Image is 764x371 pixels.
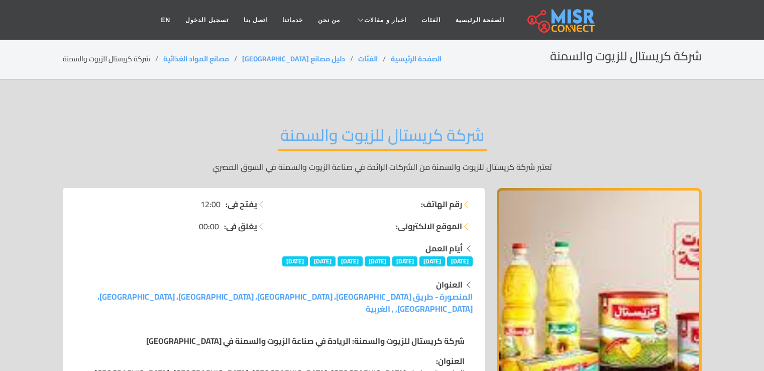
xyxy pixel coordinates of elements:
span: [DATE] [338,256,363,266]
strong: يغلق في: [224,220,257,232]
a: تسجيل الدخول [178,11,236,30]
a: خدماتنا [275,11,310,30]
span: [DATE] [310,256,336,266]
a: من نحن [310,11,348,30]
a: اتصل بنا [236,11,275,30]
a: EN [154,11,178,30]
h2: شركة كريستال للزيوت والسمنة [550,49,702,64]
strong: الموقع الالكتروني: [396,220,462,232]
a: الصفحة الرئيسية [448,11,512,30]
strong: رقم الهاتف: [421,198,462,210]
a: المنصورة - طريق [GEOGRAPHIC_DATA]، [GEOGRAPHIC_DATA]، [GEOGRAPHIC_DATA]، [GEOGRAPHIC_DATA]، [GEOG... [97,289,473,316]
img: main.misr_connect [527,8,595,33]
a: الفئات [414,11,448,30]
a: دليل مصانع [GEOGRAPHIC_DATA] [242,52,345,65]
strong: العنوان: [436,353,465,368]
a: الفئات [358,52,378,65]
strong: يفتح في: [226,198,257,210]
strong: أيام العمل [425,241,463,256]
li: شركة كريستال للزيوت والسمنة [63,54,163,64]
span: [DATE] [365,256,390,266]
span: [DATE] [392,256,418,266]
a: الصفحة الرئيسية [391,52,442,65]
strong: العنوان [436,277,463,292]
span: [DATE] [419,256,445,266]
span: 00:00 [199,220,219,232]
span: [DATE] [447,256,473,266]
span: [DATE] [282,256,308,266]
strong: شركة كريستال للزيوت والسمنة: الريادة في صناعة الزيوت والسمنة في [GEOGRAPHIC_DATA] [146,333,465,348]
span: 12:00 [200,198,221,210]
a: مصانع المواد الغذائية [163,52,229,65]
p: تعتبر شركة كريستال للزيوت والسمنة من الشركات الرائدة في صناعة الزيوت والسمنة في السوق المصري [63,161,702,173]
a: اخبار و مقالات [348,11,414,30]
span: اخبار و مقالات [364,16,406,25]
h2: شركة كريستال للزيوت والسمنة [278,125,487,151]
